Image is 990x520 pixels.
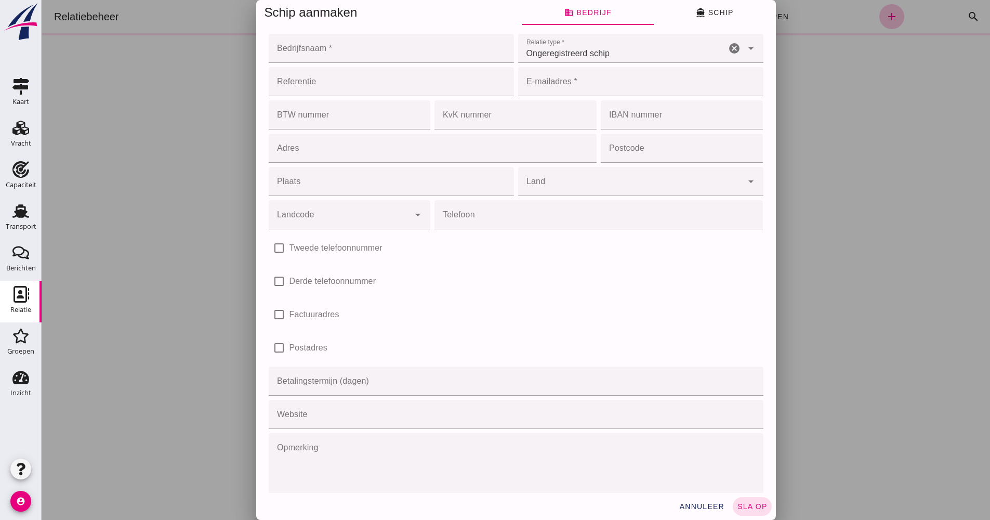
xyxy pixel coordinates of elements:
[2,3,39,41] img: logo-small.a267ee39.svg
[223,5,316,19] span: Schip aanmaken
[695,502,726,511] span: sla op
[10,491,31,512] i: account_circle
[12,98,29,105] div: Kaart
[248,300,298,329] label: Factuuradres
[248,233,341,263] label: Tweede telefoonnummer
[654,8,692,17] span: Schip
[248,267,335,296] label: Derde telefoonnummer
[633,497,687,516] button: annuleer
[7,348,34,355] div: Groepen
[6,223,36,230] div: Transport
[485,47,569,60] span: Ongeregistreerd schip
[10,389,31,396] div: Inzicht
[691,497,730,516] button: sla op
[11,140,31,147] div: Vracht
[654,8,664,17] i: directions_boat
[370,209,382,221] i: Open
[248,333,286,362] label: Postadres
[703,42,716,55] i: arrow_drop_down
[10,306,31,313] div: Relatie
[523,8,570,17] span: Bedrijf
[523,8,532,17] i: business
[637,502,683,511] span: annuleer
[703,175,716,188] i: Open
[687,42,699,55] i: Wis Relatie type *
[6,265,36,271] div: Berichten
[6,181,36,188] div: Capaciteit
